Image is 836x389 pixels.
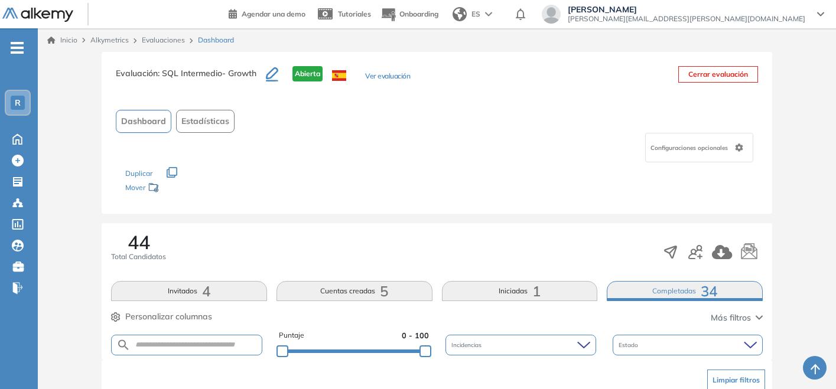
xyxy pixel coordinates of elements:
[338,9,371,18] span: Tutoriales
[11,47,24,49] i: -
[277,281,432,301] button: Cuentas creadas5
[365,71,410,83] button: Ver evaluación
[451,341,484,349] span: Incidencias
[568,14,805,24] span: [PERSON_NAME][EMAIL_ADDRESS][PERSON_NAME][DOMAIN_NAME]
[613,335,763,355] div: Estado
[485,12,492,17] img: arrow
[678,66,758,83] button: Cerrar evaluación
[125,178,243,200] div: Mover
[292,66,323,81] span: Abierta
[332,70,346,81] img: ESP
[445,335,596,355] div: Incidencias
[158,68,256,79] span: : SQL Intermedio- Growth
[116,110,171,133] button: Dashboard
[711,312,763,324] button: Más filtros
[198,35,234,45] span: Dashboard
[279,330,304,341] span: Puntaje
[399,9,438,18] span: Onboarding
[111,310,212,323] button: Personalizar columnas
[111,251,166,262] span: Total Candidatos
[181,115,229,128] span: Estadísticas
[645,133,753,162] div: Configuraciones opcionales
[711,312,751,324] span: Más filtros
[90,35,129,44] span: Alkymetrics
[453,7,467,21] img: world
[242,9,305,18] span: Agendar una demo
[471,9,480,19] span: ES
[142,35,185,44] a: Evaluaciones
[229,6,305,20] a: Agendar una demo
[121,115,166,128] span: Dashboard
[116,66,266,91] h3: Evaluación
[15,98,21,107] span: R
[47,35,77,45] a: Inicio
[607,281,763,301] button: Completadas34
[2,8,73,22] img: Logo
[568,5,805,14] span: [PERSON_NAME]
[619,341,640,349] span: Estado
[402,330,429,341] span: 0 - 100
[125,310,212,323] span: Personalizar columnas
[116,338,131,352] img: SEARCH_ALT
[111,281,267,301] button: Invitados4
[176,110,235,133] button: Estadísticas
[650,143,730,152] span: Configuraciones opcionales
[380,2,438,27] button: Onboarding
[128,233,150,251] span: 44
[442,281,598,301] button: Iniciadas1
[125,169,152,178] span: Duplicar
